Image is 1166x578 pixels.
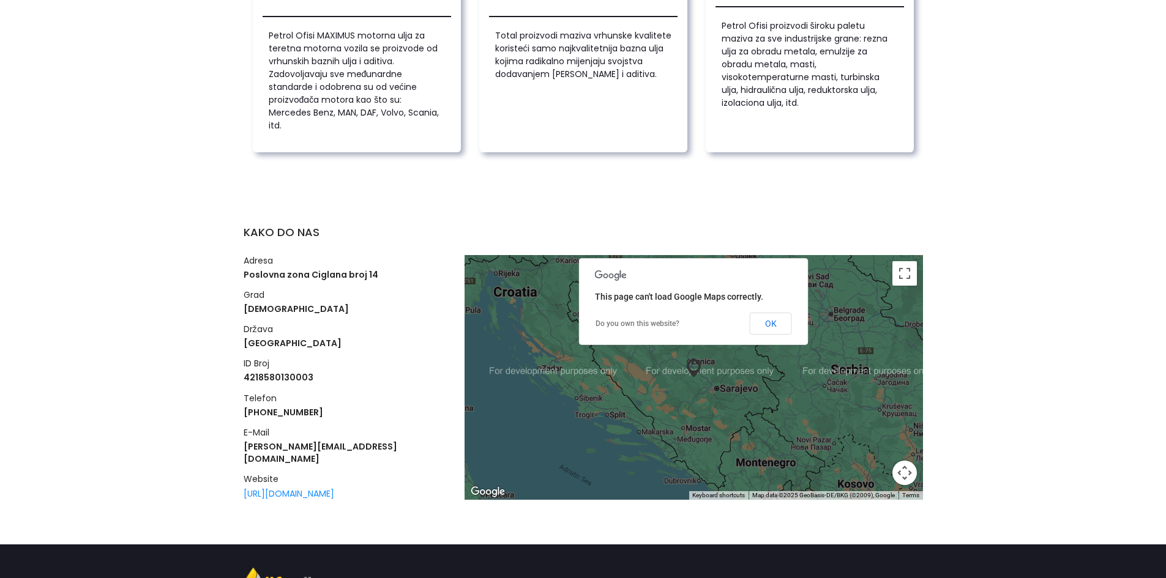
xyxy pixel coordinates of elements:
h4: [DEMOGRAPHIC_DATA] [244,303,450,315]
img: My position [684,359,703,377]
a: Terms (opens in new tab) [902,492,919,498]
h5: grad [244,289,450,301]
h5: telefon [244,392,450,404]
a: Open this area in Google Maps (opens a new window) [468,484,508,500]
span: This page can't load Google Maps correctly. [595,292,763,302]
h4: [PHONE_NUMBER] [244,406,450,418]
h5: ID broj [244,357,450,369]
a: [URL][DOMAIN_NAME] [244,487,334,500]
button: Map camera controls [892,461,917,485]
a: Do you own this website? [596,319,679,328]
span: Map data ©2025 GeoBasis-DE/BKG (©2009), Google [752,492,895,498]
h5: website [244,473,450,485]
p: Total proizvodi maziva vrhunske kvalitete koristeći samo najkvalitetnija bazna ulja kojima radika... [489,29,678,127]
h5: adresa [244,254,450,267]
button: Toggle fullscreen view [892,261,917,286]
img: Google [468,484,508,500]
h4: Poslovna zona Ciglana broj 14 [244,269,450,281]
p: Petrol Ofisi proizvodi široku paletu maziva za sve industrijske grane: rezna ulja za obradu metal... [716,20,904,117]
h4: [PERSON_NAME][EMAIL_ADDRESS][DOMAIN_NAME] [244,440,450,465]
p: Petrol Ofisi MAXIMUS motorna ulja za teretna motorna vozila se proizvode od vrhunskih baznih ulja... [263,29,451,127]
h4: 4218580130003 [244,371,450,383]
h4: KAKO DO NAS [244,189,320,239]
h4: [GEOGRAPHIC_DATA] [244,337,450,349]
h5: e-mail [244,426,450,439]
button: Keyboard shortcuts [692,491,745,500]
h5: država [244,323,450,335]
button: OK [750,313,792,335]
